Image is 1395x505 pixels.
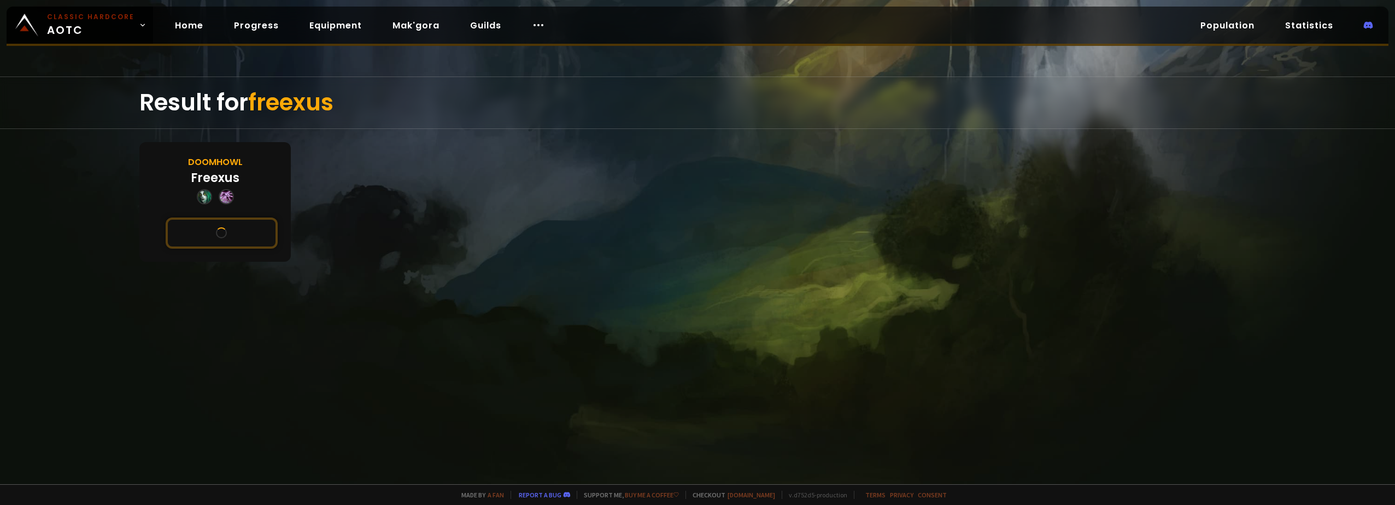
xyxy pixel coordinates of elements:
a: Buy me a coffee [625,491,679,499]
button: See this character [166,218,278,249]
span: v. d752d5 - production [782,491,847,499]
span: AOTC [47,12,134,38]
a: Guilds [461,14,510,37]
span: Support me, [577,491,679,499]
a: Report a bug [519,491,561,499]
a: Home [166,14,212,37]
a: Statistics [1276,14,1342,37]
a: Population [1192,14,1263,37]
a: Consent [918,491,947,499]
div: Freexus [191,169,239,187]
a: Progress [225,14,288,37]
a: [DOMAIN_NAME] [728,491,775,499]
a: Privacy [890,491,913,499]
span: Made by [455,491,504,499]
small: Classic Hardcore [47,12,134,22]
span: Checkout [685,491,775,499]
a: Classic HardcoreAOTC [7,7,153,44]
a: Equipment [301,14,371,37]
span: freexus [248,86,333,119]
div: Result for [139,77,1256,128]
a: Terms [865,491,886,499]
a: Mak'gora [384,14,448,37]
a: a fan [488,491,504,499]
div: Doomhowl [188,155,243,169]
